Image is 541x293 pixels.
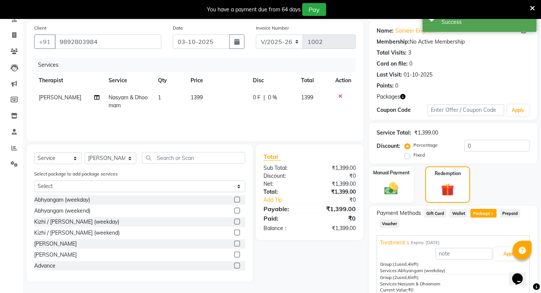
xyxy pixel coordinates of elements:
div: 0 [395,82,398,90]
div: Balance : [258,224,309,232]
div: ₹1,399.00 [309,224,361,232]
label: Manual Payment [373,169,410,176]
iframe: chat widget [509,263,533,285]
div: Membership: [377,38,410,46]
span: 0 F [253,94,260,102]
span: Wallet [450,209,467,218]
div: Name: [377,27,394,35]
div: No Active Membership [377,38,530,46]
input: Search by Name/Mobile/Email/Code [55,34,161,49]
th: Qty [153,72,186,89]
span: Nasyam & Dhoomam [398,281,440,287]
span: Abhyangam (weekday) [398,268,445,273]
label: Invoice Number [256,25,289,31]
span: 1 [158,94,161,101]
div: Abhyangam (weekday) [34,196,90,204]
button: Pay [302,3,326,16]
input: Search or Scan [142,152,245,164]
span: Expiry: [DATE] [411,240,440,246]
span: Gift Card [424,209,447,218]
span: Group: [380,262,393,267]
div: Total: [258,188,309,196]
span: | [263,94,265,102]
span: 1 [490,212,494,216]
div: ₹1,399.00 [414,129,438,137]
span: (1 [393,262,397,267]
div: 3 [408,49,411,57]
div: Sub Total: [258,164,309,172]
div: ₹1,399.00 [309,164,361,172]
div: Discount: [377,142,400,150]
div: 01-10-2025 [404,71,432,79]
label: Client [34,25,46,31]
th: Action [331,72,356,89]
div: Net: [258,180,309,188]
span: used, left) [393,275,419,280]
div: Payable: [258,204,309,213]
span: Package [470,209,497,218]
span: Payment Methods [377,209,421,217]
span: 1399 [301,94,313,101]
th: Therapist [34,72,104,89]
div: Coupon Code [377,106,427,114]
span: Prepaid [500,209,520,218]
div: [PERSON_NAME] [34,240,77,248]
th: Total [297,72,330,89]
div: Kizhi / [PERSON_NAME] (weekday) [34,218,119,226]
div: Discount: [258,172,309,180]
input: Enter Offer / Coupon Code [427,104,504,116]
th: Disc [248,72,297,89]
span: (2 [393,275,397,280]
span: Packages [377,93,400,101]
div: 0 [409,60,412,68]
a: Sameer Engineer [395,27,437,35]
div: ₹1,399.00 [309,204,361,213]
div: Advance [34,262,55,270]
th: Service [104,72,153,89]
div: [PERSON_NAME] [34,251,77,259]
img: _cash.svg [380,181,402,197]
span: Nasyam & Dhoomam [109,94,148,109]
div: Success [442,18,531,26]
div: ₹1,399.00 [309,180,361,188]
img: _gift.svg [437,182,458,198]
div: ₹1,399.00 [309,188,361,196]
span: used, left) [393,262,419,267]
div: Points: [377,82,394,90]
a: Add Tip [258,196,318,204]
label: Percentage [413,142,438,149]
span: ₹0 [408,287,413,293]
div: Abhyangam (weekend) [34,207,90,215]
span: Voucher [380,219,400,228]
div: Card on file: [377,60,408,68]
span: Total [263,153,281,161]
input: note [435,248,492,260]
div: Kizhi / [PERSON_NAME] (weekend) [34,229,120,237]
span: Group: [380,275,393,280]
button: Apply [507,105,529,116]
div: You have a payment due from 64 days [207,6,301,14]
span: 4 [408,262,410,267]
div: Paid: [258,214,309,223]
span: 1399 [191,94,203,101]
span: Treatment s [380,239,409,247]
div: Total Visits: [377,49,407,57]
span: Services: [380,268,398,273]
label: Redemption [435,170,461,177]
div: ₹0 [309,172,361,180]
span: 0 % [268,94,277,102]
th: Price [186,72,248,89]
span: Services: [380,281,398,287]
label: Select package to add package services [34,171,118,177]
div: Services [35,58,361,72]
span: [PERSON_NAME] [39,94,81,101]
button: +91 [34,34,55,49]
div: ₹0 [309,214,361,223]
span: 6 [408,275,410,280]
label: Fixed [413,152,425,158]
div: Last Visit: [377,71,402,79]
button: Apply [494,248,525,260]
div: ₹0 [318,196,361,204]
label: Date [173,25,183,31]
span: Current Value: [380,287,408,293]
